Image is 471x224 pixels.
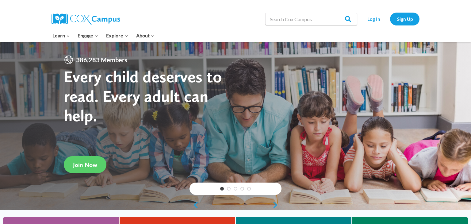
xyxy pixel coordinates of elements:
[74,55,130,65] span: 386,283 Members
[265,13,357,25] input: Search Cox Campus
[234,187,237,191] a: 3
[52,32,70,40] span: Learn
[106,32,128,40] span: Explore
[64,67,222,125] strong: Every child deserves to read. Every adult can help.
[272,201,281,209] a: next
[190,201,199,209] a: previous
[220,187,224,191] a: 1
[360,13,419,25] nav: Secondary Navigation
[78,32,98,40] span: Engage
[390,13,419,25] a: Sign Up
[52,14,120,25] img: Cox Campus
[136,32,155,40] span: About
[240,187,244,191] a: 4
[227,187,231,191] a: 2
[190,199,281,211] div: content slider buttons
[64,156,106,173] a: Join Now
[247,187,251,191] a: 5
[48,29,158,42] nav: Primary Navigation
[360,13,387,25] a: Log In
[73,161,97,168] span: Join Now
